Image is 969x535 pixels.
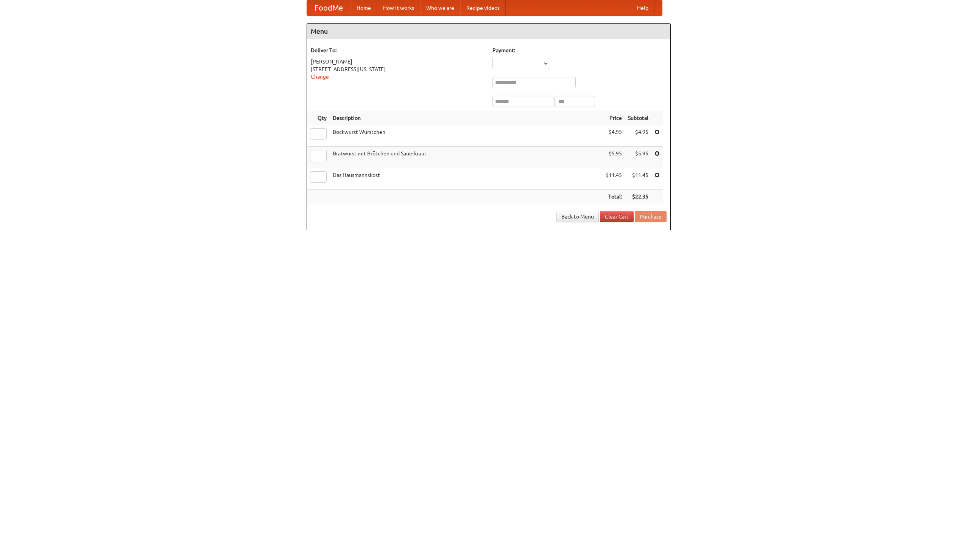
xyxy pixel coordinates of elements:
[625,168,651,190] td: $11.45
[420,0,460,16] a: Who we are
[603,125,625,147] td: $4.95
[603,190,625,204] th: Total:
[600,211,634,222] a: Clear Cart
[603,147,625,168] td: $5.95
[330,147,603,168] td: Bratwurst mit Brötchen und Sauerkraut
[631,0,654,16] a: Help
[625,125,651,147] td: $4.95
[625,111,651,125] th: Subtotal
[311,58,485,65] div: [PERSON_NAME]
[625,147,651,168] td: $5.95
[311,74,329,80] a: Change
[625,190,651,204] th: $22.35
[351,0,377,16] a: Home
[311,65,485,73] div: [STREET_ADDRESS][US_STATE]
[307,0,351,16] a: FoodMe
[635,211,667,222] button: Purchase
[330,111,603,125] th: Description
[311,47,485,54] h5: Deliver To:
[330,168,603,190] td: Das Hausmannskost
[330,125,603,147] td: Bockwurst Würstchen
[377,0,420,16] a: How it works
[603,168,625,190] td: $11.45
[307,111,330,125] th: Qty
[492,47,667,54] h5: Payment:
[460,0,506,16] a: Recipe videos
[603,111,625,125] th: Price
[556,211,599,222] a: Back to Menu
[307,24,670,39] h4: Menu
